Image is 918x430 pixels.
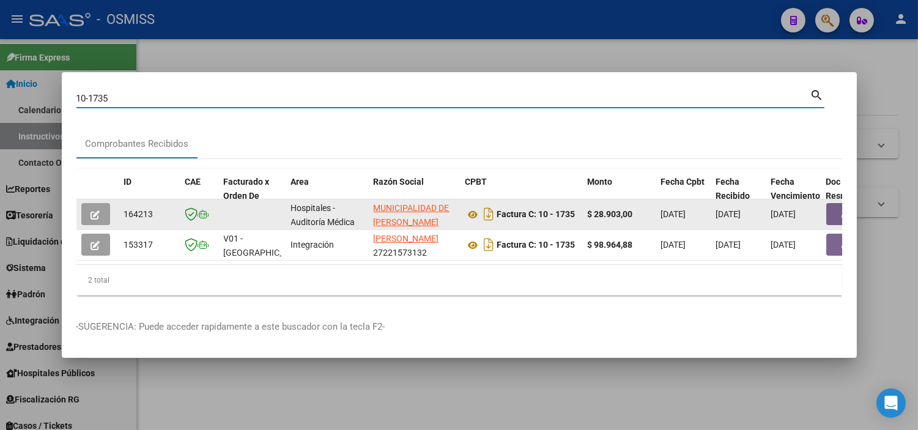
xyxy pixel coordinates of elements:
div: 2 total [76,265,842,295]
span: ID [124,177,132,187]
datatable-header-cell: Doc Respaldatoria [821,169,895,223]
datatable-header-cell: ID [119,169,180,223]
div: 30999006058 [374,201,456,227]
span: Fecha Vencimiento [771,177,821,201]
span: Fecha Recibido [716,177,750,201]
span: Razón Social [374,177,424,187]
datatable-header-cell: Monto [583,169,656,223]
div: Open Intercom Messenger [876,388,906,418]
div: 164213 [124,207,176,221]
i: Descargar documento [481,235,497,254]
span: V01 - [GEOGRAPHIC_DATA] [224,234,306,258]
span: CPBT [465,177,487,187]
strong: Factura C: 10 - 1735 [497,240,576,250]
span: [DATE] [661,209,686,219]
datatable-header-cell: CAE [180,169,219,223]
span: MUNICIPALIDAD DE [PERSON_NAME] [374,203,450,227]
span: Doc Respaldatoria [826,177,881,201]
span: Facturado x Orden De [224,177,270,201]
span: Fecha Cpbt [661,177,705,187]
p: -SUGERENCIA: Puede acceder rapidamente a este buscador con la tecla F2- [76,320,842,334]
span: [PERSON_NAME] [374,234,439,243]
span: [DATE] [771,209,796,219]
mat-icon: search [810,87,824,102]
datatable-header-cell: Razón Social [369,169,461,223]
div: 27221573132 [374,232,456,258]
div: 153317 [124,238,176,252]
div: Comprobantes Recibidos [86,137,189,151]
span: Hospitales - Auditoría Médica [291,203,355,227]
datatable-header-cell: Fecha Vencimiento [766,169,821,223]
span: Monto [588,177,613,187]
span: [DATE] [716,240,741,250]
span: [DATE] [661,240,686,250]
datatable-header-cell: CPBT [461,169,583,223]
i: Descargar documento [481,204,497,224]
span: Integración [291,240,335,250]
span: CAE [185,177,201,187]
datatable-header-cell: Facturado x Orden De [219,169,286,223]
datatable-header-cell: Area [286,169,369,223]
strong: Factura C: 10 - 1735 [497,210,576,220]
span: [DATE] [771,240,796,250]
span: Area [291,177,309,187]
strong: $ 98.964,88 [588,240,633,250]
datatable-header-cell: Fecha Cpbt [656,169,711,223]
strong: $ 28.903,00 [588,209,633,219]
span: [DATE] [716,209,741,219]
datatable-header-cell: Fecha Recibido [711,169,766,223]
